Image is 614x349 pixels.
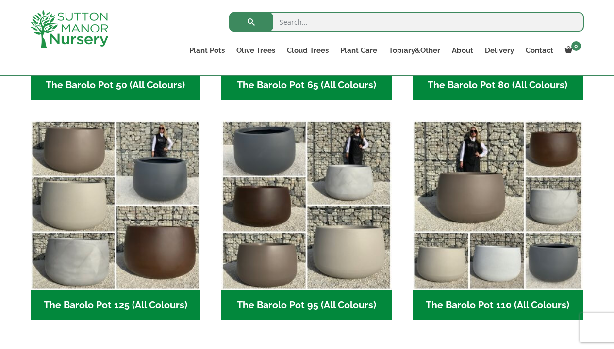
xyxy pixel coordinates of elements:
[221,290,392,320] h2: The Barolo Pot 95 (All Colours)
[31,10,108,48] img: logo
[413,120,583,320] a: Visit product category The Barolo Pot 110 (All Colours)
[221,120,392,320] a: Visit product category The Barolo Pot 95 (All Colours)
[221,120,392,290] img: The Barolo Pot 95 (All Colours)
[183,44,231,57] a: Plant Pots
[559,44,584,57] a: 0
[413,290,583,320] h2: The Barolo Pot 110 (All Colours)
[413,120,583,290] img: The Barolo Pot 110 (All Colours)
[383,44,446,57] a: Topiary&Other
[334,44,383,57] a: Plant Care
[479,44,520,57] a: Delivery
[229,12,584,32] input: Search...
[31,120,201,320] a: Visit product category The Barolo Pot 125 (All Colours)
[413,70,583,100] h2: The Barolo Pot 80 (All Colours)
[221,70,392,100] h2: The Barolo Pot 65 (All Colours)
[31,290,201,320] h2: The Barolo Pot 125 (All Colours)
[446,44,479,57] a: About
[571,41,581,51] span: 0
[231,44,281,57] a: Olive Trees
[520,44,559,57] a: Contact
[31,120,201,290] img: The Barolo Pot 125 (All Colours)
[31,70,201,100] h2: The Barolo Pot 50 (All Colours)
[281,44,334,57] a: Cloud Trees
